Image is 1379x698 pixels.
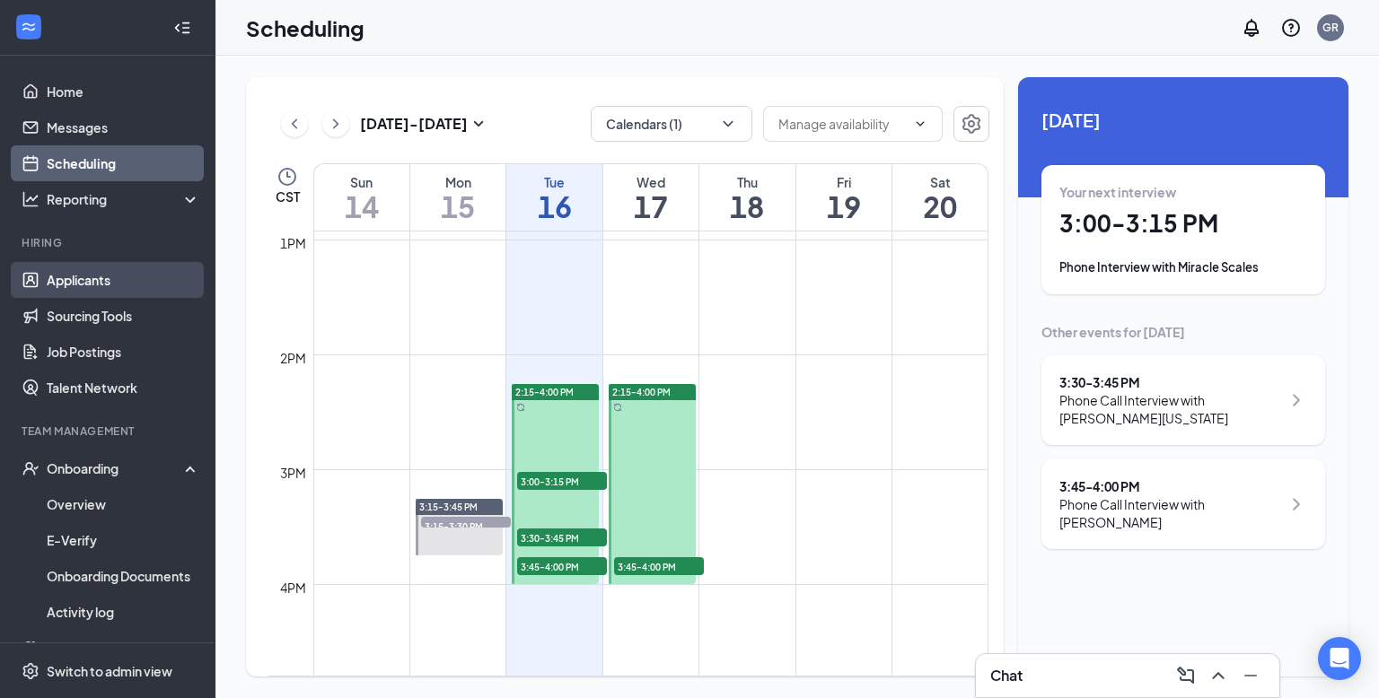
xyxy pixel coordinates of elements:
div: Open Intercom Messenger [1318,637,1361,680]
a: September 17, 2025 [603,164,698,231]
input: Manage availability [778,114,906,134]
span: 3:45-4:00 PM [517,557,607,575]
a: September 14, 2025 [314,164,409,231]
a: September 16, 2025 [506,164,602,231]
a: Talent Network [47,370,200,406]
svg: SmallChevronDown [468,113,489,135]
a: Team [47,630,200,666]
a: Scheduling [47,145,200,181]
a: Messages [47,109,200,145]
svg: ChevronDown [913,117,927,131]
span: CST [276,188,300,205]
svg: ChevronDown [719,115,737,133]
svg: Analysis [22,190,40,208]
h1: 3:00 - 3:15 PM [1059,208,1307,239]
a: Home [47,74,200,109]
div: Wed [603,173,698,191]
div: Other events for [DATE] [1041,323,1325,341]
div: Tue [506,173,602,191]
div: 2pm [277,348,310,368]
svg: Settings [961,113,982,135]
svg: QuestionInfo [1280,17,1302,39]
h3: [DATE] - [DATE] [360,114,468,134]
button: Minimize [1236,661,1265,690]
span: 3:30-3:45 PM [517,528,607,546]
div: Phone Call Interview with [PERSON_NAME] [1059,495,1281,531]
button: ChevronUp [1204,661,1233,690]
span: 3:15-3:45 PM [419,501,478,513]
div: Your next interview [1059,183,1307,201]
svg: UserCheck [22,459,40,477]
svg: ChevronRight [1286,493,1307,515]
div: 4pm [277,578,310,598]
div: GR [1322,20,1339,35]
div: Fri [796,173,892,191]
a: September 15, 2025 [410,164,505,231]
h1: 20 [892,191,988,222]
span: 3:00-3:15 PM [517,472,607,490]
div: 1pm [277,233,310,253]
div: Phone Call Interview with [PERSON_NAME][US_STATE] [1059,391,1281,427]
div: Sat [892,173,988,191]
svg: Sync [516,403,525,412]
div: Sun [314,173,409,191]
svg: Settings [22,662,40,680]
svg: Collapse [173,19,191,37]
div: Team Management [22,423,197,439]
button: ComposeMessage [1172,661,1200,690]
a: Job Postings [47,334,200,370]
button: ChevronLeft [281,110,308,137]
svg: WorkstreamLogo [20,18,38,36]
span: 2:15-4:00 PM [612,386,671,398]
span: 3:15-3:30 PM [421,517,511,535]
div: 3pm [277,463,310,483]
h1: 14 [314,191,409,222]
div: 3:45 - 4:00 PM [1059,477,1281,495]
button: Settings [953,106,989,142]
a: Activity log [47,594,200,630]
svg: Minimize [1240,665,1261,686]
h1: 18 [699,191,795,222]
h1: Scheduling [246,13,365,43]
div: Thu [699,173,795,191]
button: Calendars (1)ChevronDown [591,106,752,142]
span: 2:15-4:00 PM [515,386,574,398]
svg: Sync [613,403,622,412]
a: September 20, 2025 [892,164,988,231]
a: Onboarding Documents [47,558,200,594]
div: Hiring [22,235,197,250]
span: [DATE] [1041,106,1325,134]
a: Sourcing Tools [47,298,200,334]
div: Switch to admin view [47,662,172,680]
button: ChevronRight [322,110,349,137]
span: 3:45-4:00 PM [614,557,704,575]
svg: Clock [277,166,298,188]
div: Phone Interview with Miracle Scales [1059,258,1307,276]
svg: ChevronUp [1208,665,1229,686]
h1: 17 [603,191,698,222]
div: Onboarding [47,459,185,477]
h1: 19 [796,191,892,222]
a: Applicants [47,262,200,298]
a: E-Verify [47,522,200,558]
a: September 18, 2025 [699,164,795,231]
a: Overview [47,486,200,522]
div: 3:30 - 3:45 PM [1059,373,1281,391]
svg: ChevronRight [327,113,345,135]
a: September 19, 2025 [796,164,892,231]
svg: ChevronRight [1286,389,1307,411]
div: Mon [410,173,505,191]
h1: 15 [410,191,505,222]
svg: ChevronLeft [285,113,303,135]
div: Reporting [47,190,201,208]
h1: 16 [506,191,602,222]
svg: ComposeMessage [1175,665,1197,686]
svg: Notifications [1241,17,1262,39]
h3: Chat [990,666,1023,685]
